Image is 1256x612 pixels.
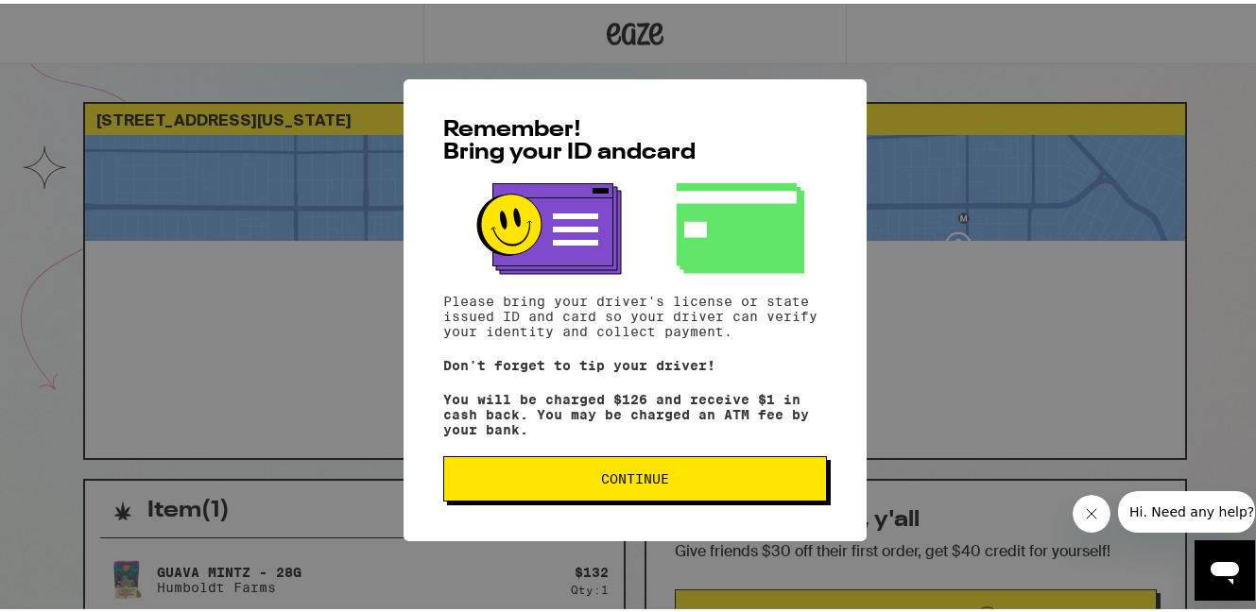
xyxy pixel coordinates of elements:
[1073,491,1110,529] iframe: Close message
[1118,487,1255,529] iframe: Message from company
[443,354,827,369] p: Don't forget to tip your driver!
[443,452,827,498] button: Continue
[601,468,669,482] span: Continue
[1195,536,1255,597] iframe: Button to launch messaging window
[443,115,696,161] span: Remember! Bring your ID and card
[443,290,827,335] p: Please bring your driver's license or state issued ID and card so your driver can verify your ide...
[443,388,827,433] p: You will be charged $126 and receive $1 in cash back. You may be charged an ATM fee by your bank.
